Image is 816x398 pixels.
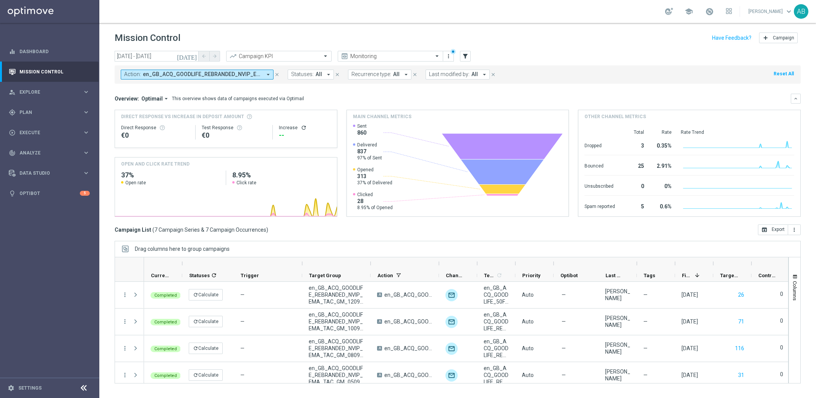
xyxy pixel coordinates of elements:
[560,273,578,278] span: Optibot
[232,171,331,180] h2: 8.95%
[403,71,410,78] i: arrow_drop_down
[351,71,391,78] span: Recurrence type:
[8,190,90,197] div: lightbulb Optibot 5
[788,224,801,235] button: more_vert
[9,149,83,156] div: Analyze
[758,273,777,278] span: Control Customers
[484,338,509,359] span: en_GB_ACQ_GOODLIFE_REBRANDED_NVIP_EMA_TAC_GM
[471,71,478,78] span: All
[135,246,230,252] span: Drag columns here to group campaigns
[445,316,458,328] img: Optimail
[522,318,534,325] span: Auto
[773,70,795,78] button: Reset All
[8,109,90,115] button: gps_fixed Plan keyboard_arrow_right
[9,190,16,197] i: lightbulb
[780,371,783,378] label: 0
[393,71,400,78] span: All
[154,373,177,378] span: Completed
[151,345,181,352] colored-tag: Completed
[236,180,256,186] span: Click rate
[495,271,502,279] span: Calculate column
[584,200,615,212] div: Spam reported
[334,70,341,79] button: close
[309,311,364,332] span: en_GB_ACQ_GOODLIFE_REBRANDED_NVIP_EMA_TAC_GM_100925
[212,54,217,59] i: arrow_forward
[412,72,418,77] i: close
[348,70,411,80] button: Recurrence type: All arrow_drop_down
[115,226,268,233] h3: Campaign List
[172,95,304,102] div: This overview shows data of campaigns executed via Optimail
[341,52,348,60] i: preview
[125,180,146,186] span: Open rate
[121,113,244,120] span: Direct Response VS Increase In Deposit Amount
[121,291,128,298] button: more_vert
[780,317,783,324] label: 0
[154,320,177,325] span: Completed
[83,129,90,136] i: keyboard_arrow_right
[357,180,392,186] span: 37% of Delivered
[682,273,692,278] span: First in Range
[584,159,615,171] div: Bounced
[681,129,794,135] div: Rate Trend
[481,71,488,78] i: arrow_drop_down
[115,51,199,62] input: Select date range
[338,51,443,62] ng-select: Monitoring
[445,369,458,382] img: Optimail
[335,72,340,77] i: close
[644,273,655,278] span: Tags
[791,227,797,233] i: more_vert
[794,4,808,19] div: AB
[446,273,464,278] span: Channel
[143,71,262,78] span: en_GB_ACQ_GOODLIFE_REBRANDED_NVIP_EMA_TAC_GM
[189,273,210,278] span: Statuses
[279,125,330,131] div: Increase
[377,319,382,324] span: A
[791,94,801,104] button: keyboard_arrow_down
[115,309,144,335] div: Press SPACE to select this row.
[522,372,534,378] span: Auto
[761,227,767,233] i: open_in_browser
[653,159,672,171] div: 2.91%
[229,52,237,60] i: trending_up
[8,89,90,95] div: person_search Explore keyboard_arrow_right
[226,51,332,62] ng-select: Campaign KPI
[115,32,180,44] h1: Mission Control
[484,284,509,305] span: en_GB_ACQ_GOODLIFE_50FS_NVIP_EMA_TAC_GM
[653,200,672,212] div: 0.6%
[121,318,128,325] button: more_vert
[445,289,458,301] div: Optimail
[9,129,83,136] div: Execute
[265,71,272,78] i: arrow_drop_down
[484,365,509,385] span: en_GB_ACQ_GOODLIFE_REBRANDED_NVIP_EMA_TAC_GM
[484,273,495,278] span: Templates
[19,130,83,135] span: Execute
[121,171,220,180] h2: 37%
[522,273,541,278] span: Priority
[792,281,798,301] span: Columns
[712,35,751,41] input: Have Feedback?
[8,150,90,156] div: track_changes Analyze keyboard_arrow_right
[653,139,672,151] div: 0.35%
[384,372,432,379] span: en_GB_ACQ_GOODLIFE_REBRANDED_NVIP_EMA_TAC_GM
[8,385,15,392] i: settings
[121,345,128,352] button: more_vert
[199,51,209,62] button: arrow_back
[274,72,280,77] i: close
[624,179,644,192] div: 0
[83,149,90,156] i: keyboard_arrow_right
[288,70,334,80] button: Statuses: All arrow_drop_down
[240,292,244,298] span: —
[737,317,745,327] button: 71
[624,129,644,135] div: Total
[734,344,745,353] button: 116
[562,291,566,298] span: —
[682,372,698,379] div: 05 Sep 2025, Friday
[653,179,672,192] div: 0%
[9,62,90,82] div: Mission Control
[8,69,90,75] div: Mission Control
[241,273,259,278] span: Trigger
[309,365,364,385] span: en_GB_ACQ_GOODLIFE_REBRANDED_NVIP_EMA_TAC_GM_050925
[522,292,534,298] span: Auto
[151,372,181,379] colored-tag: Completed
